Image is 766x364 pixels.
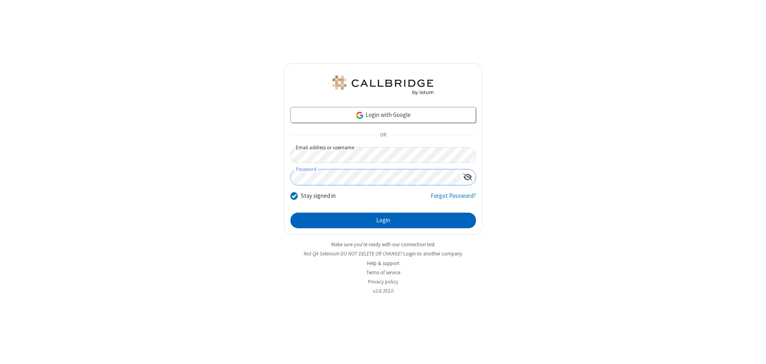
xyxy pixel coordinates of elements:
a: Help & support [367,260,399,267]
input: Password [291,169,460,185]
div: Show password [460,169,476,184]
button: Login [290,213,476,229]
button: Login to another company [403,250,462,257]
a: Login with Google [290,107,476,123]
li: v2.6.353.0 [284,287,482,295]
img: google-icon.png [355,111,364,120]
input: Email address or username [290,147,476,163]
label: Stay signed in [301,191,336,201]
a: Terms of service [366,269,400,276]
a: Forgot Password? [431,191,476,207]
li: Not QA Selenium DO NOT DELETE OR CHANGE? [284,250,482,257]
a: Privacy policy [368,278,398,285]
span: OR [377,130,389,141]
a: Make sure you're ready with our connection test [331,241,435,248]
img: QA Selenium DO NOT DELETE OR CHANGE [331,76,435,95]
